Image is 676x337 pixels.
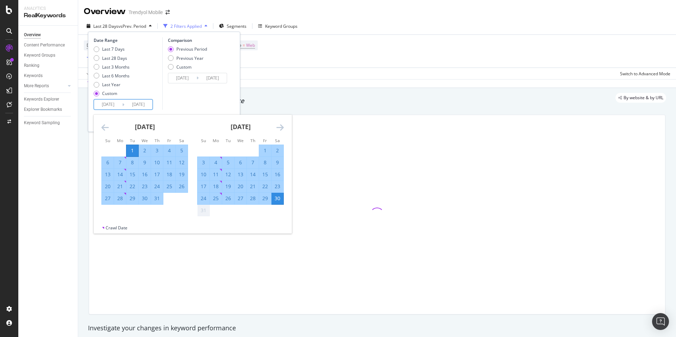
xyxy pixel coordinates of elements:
[151,159,163,166] div: 10
[102,180,114,192] td: Selected. Sunday, July 20, 2025
[114,157,126,168] td: Selected. Monday, July 7, 2025
[139,180,151,192] td: Selected. Wednesday, July 23, 2025
[94,55,130,61] div: Last 28 Days
[198,207,209,214] div: 31
[139,147,151,154] div: 2
[210,157,222,168] td: Selected. Monday, August 4, 2025
[259,145,271,157] td: Selected. Friday, August 1, 2025
[151,171,163,178] div: 17
[102,55,127,61] div: Last 28 Days
[24,6,72,12] div: Analytics
[139,157,151,168] td: Selected. Wednesday, July 9, 2025
[105,138,110,143] small: Su
[247,171,259,178] div: 14
[176,55,204,61] div: Previous Year
[151,168,163,180] td: Selected. Thursday, July 17, 2025
[102,157,114,168] td: Selected. Sunday, July 6, 2025
[114,195,126,202] div: 28
[94,37,161,43] div: Date Range
[24,52,73,59] a: Keyword Groups
[24,82,49,90] div: More Reports
[163,180,176,192] td: Selected. Friday, July 25, 2025
[234,168,247,180] td: Selected. Wednesday, August 13, 2025
[250,138,255,143] small: Th
[198,195,209,202] div: 24
[24,106,73,113] a: Explorer Bookmarks
[222,157,234,168] td: Selected. Tuesday, August 5, 2025
[163,159,175,166] div: 11
[222,171,234,178] div: 12
[102,46,125,52] div: Last 7 Days
[243,42,245,48] span: =
[176,159,188,166] div: 12
[151,192,163,204] td: Selected. Thursday, July 31, 2025
[102,171,114,178] div: 13
[151,157,163,168] td: Selected. Thursday, July 10, 2025
[210,168,222,180] td: Selected. Monday, August 11, 2025
[151,195,163,202] div: 31
[179,138,184,143] small: Sa
[139,183,151,190] div: 23
[94,115,292,225] div: Calendar
[94,46,130,52] div: Last 7 Days
[234,157,247,168] td: Selected. Wednesday, August 6, 2025
[210,159,222,166] div: 4
[620,71,670,77] div: Switch to Advanced Mode
[102,64,130,70] div: Last 3 Months
[234,171,246,178] div: 13
[259,183,271,190] div: 22
[176,64,192,70] div: Custom
[247,180,259,192] td: Selected. Thursday, August 21, 2025
[199,73,227,83] input: End Date
[168,55,207,61] div: Previous Year
[135,122,155,131] strong: [DATE]
[213,138,219,143] small: Mo
[151,145,163,157] td: Selected. Thursday, July 3, 2025
[151,147,163,154] div: 3
[102,195,114,202] div: 27
[139,159,151,166] div: 9
[84,53,112,62] button: Add Filter
[88,324,666,333] div: Investigate your changes in keyword performance
[176,171,188,178] div: 19
[114,183,126,190] div: 21
[201,138,206,143] small: Su
[24,119,60,127] div: Keyword Sampling
[139,171,151,178] div: 16
[234,159,246,166] div: 6
[24,52,55,59] div: Keyword Groups
[210,195,222,202] div: 25
[210,180,222,192] td: Selected. Monday, August 18, 2025
[176,46,207,52] div: Previous Period
[176,168,188,180] td: Selected. Saturday, July 19, 2025
[139,168,151,180] td: Selected. Wednesday, July 16, 2025
[87,42,100,48] span: Device
[198,204,210,216] td: Not available. Sunday, August 31, 2025
[94,82,130,88] div: Last Year
[163,157,176,168] td: Selected. Friday, July 11, 2025
[231,122,251,131] strong: [DATE]
[163,183,175,190] div: 25
[222,192,234,204] td: Selected. Tuesday, August 26, 2025
[624,96,663,100] span: By website & by URL
[101,123,109,132] div: Move backward to switch to the previous month.
[163,168,176,180] td: Selected. Friday, July 18, 2025
[259,180,271,192] td: Selected. Friday, August 22, 2025
[247,159,259,166] div: 7
[126,192,139,204] td: Selected. Tuesday, July 29, 2025
[265,23,298,29] div: Keyword Groups
[126,168,139,180] td: Selected. Tuesday, July 15, 2025
[24,62,73,69] a: Ranking
[130,138,135,143] small: Tu
[102,90,117,96] div: Custom
[126,145,139,157] td: Selected as start date. Tuesday, July 1, 2025
[271,195,283,202] div: 30
[168,37,229,43] div: Comparison
[271,159,283,166] div: 9
[94,100,122,109] input: Start Date
[237,138,244,143] small: We
[126,195,138,202] div: 29
[168,73,196,83] input: Start Date
[102,82,120,88] div: Last Year
[24,96,59,103] div: Keywords Explorer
